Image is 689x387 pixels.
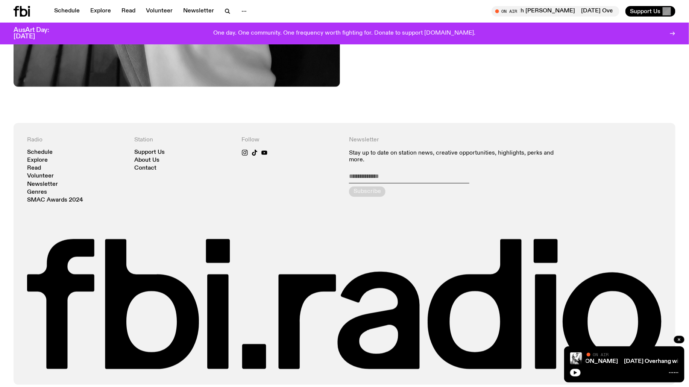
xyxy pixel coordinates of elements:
[242,137,340,144] h4: Follow
[27,197,83,203] a: SMAC Awards 2024
[630,8,660,15] span: Support Us
[14,27,62,40] h3: AusArt Day: [DATE]
[507,358,618,364] a: [DATE] Overhang with [PERSON_NAME]
[27,150,53,155] a: Schedule
[492,6,619,17] button: On Air[DATE] Overhang with [PERSON_NAME][DATE] Overhang with [PERSON_NAME]
[349,187,385,197] button: Subscribe
[27,137,125,144] h4: Radio
[141,6,177,17] a: Volunteer
[117,6,140,17] a: Read
[86,6,115,17] a: Explore
[134,150,165,155] a: Support Us
[50,6,84,17] a: Schedule
[134,165,156,171] a: Contact
[625,6,675,17] button: Support Us
[570,352,582,364] img: An overexposed, black and white profile of Kate, shot from the side. She is covering her forehead...
[349,137,555,144] h4: Newsletter
[27,158,48,163] a: Explore
[179,6,219,17] a: Newsletter
[27,190,47,195] a: Genres
[27,173,54,179] a: Volunteer
[27,165,41,171] a: Read
[27,182,58,187] a: Newsletter
[349,150,555,164] p: Stay up to date on station news, creative opportunities, highlights, perks and more.
[593,352,609,357] span: On Air
[134,158,159,163] a: About Us
[214,30,476,37] p: One day. One community. One frequency worth fighting for. Donate to support [DOMAIN_NAME].
[134,137,232,144] h4: Station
